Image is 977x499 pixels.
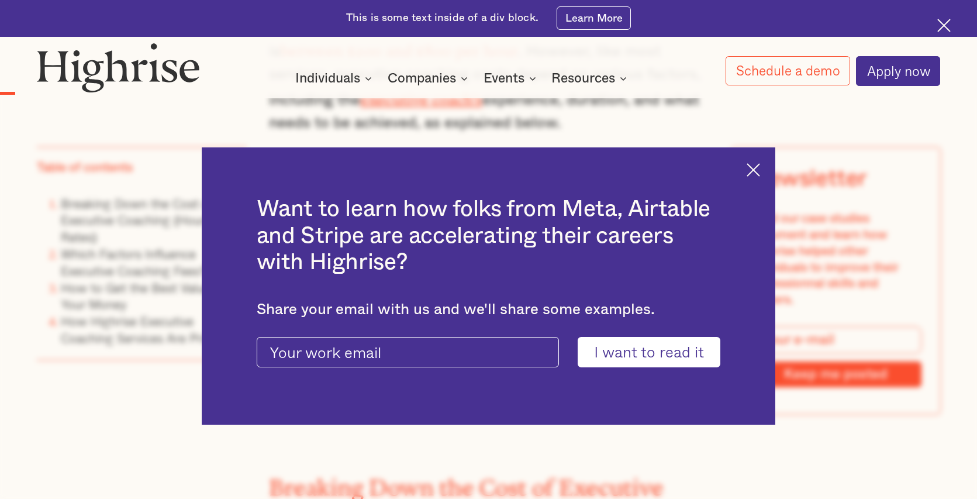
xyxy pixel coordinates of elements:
div: Resources [551,71,615,85]
h2: Want to learn how folks from Meta, Airtable and Stripe are accelerating their careers with Highrise? [257,196,721,276]
div: Share your email with us and we'll share some examples. [257,301,721,319]
input: Your work email [257,337,559,367]
a: Learn More [557,6,631,30]
div: Companies [388,71,471,85]
img: Cross icon [747,163,760,177]
div: Events [484,71,524,85]
input: I want to read it [578,337,720,367]
img: Cross icon [937,19,951,32]
img: Highrise logo [37,43,200,92]
div: Events [484,71,540,85]
div: This is some text inside of a div block. [346,11,538,26]
a: Schedule a demo [726,56,850,85]
form: current-ascender-blog-article-modal-form [257,337,721,367]
div: Companies [388,71,456,85]
div: Resources [551,71,630,85]
div: Individuals [295,71,375,85]
a: Apply now [856,56,940,86]
div: Individuals [295,71,360,85]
